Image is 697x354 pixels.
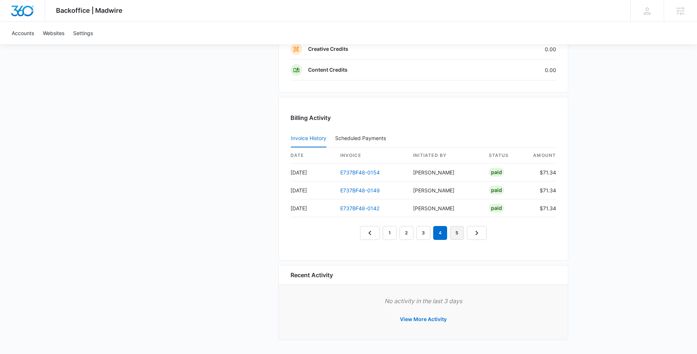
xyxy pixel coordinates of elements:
[416,226,430,240] a: Page 3
[407,199,483,217] td: [PERSON_NAME]
[527,163,556,181] td: $71.34
[291,271,333,279] h6: Recent Activity
[433,226,447,240] em: 4
[467,226,487,240] a: Next Page
[483,148,527,163] th: status
[489,186,504,195] div: Paid
[340,205,379,211] a: E737BF48-0142
[291,113,556,122] h3: Billing Activity
[308,45,348,53] p: Creative Credits
[527,181,556,199] td: $71.34
[69,22,97,44] a: Settings
[7,22,38,44] a: Accounts
[335,136,389,141] div: Scheduled Payments
[291,163,334,181] td: [DATE]
[291,130,326,147] button: Invoice History
[291,148,334,163] th: date
[340,187,380,193] a: E737BF48-0149
[489,168,504,177] div: Paid
[527,199,556,217] td: $71.34
[407,163,483,181] td: [PERSON_NAME]
[489,204,504,212] div: Paid
[450,226,464,240] a: Page 5
[479,60,556,80] td: 0.00
[291,181,334,199] td: [DATE]
[527,148,556,163] th: amount
[291,297,556,305] p: No activity in the last 3 days
[400,226,413,240] a: Page 2
[56,7,123,14] span: Backoffice | Madwire
[360,226,380,240] a: Previous Page
[360,226,487,240] nav: Pagination
[393,310,454,328] button: View More Activity
[334,148,407,163] th: invoice
[383,226,397,240] a: Page 1
[407,148,483,163] th: Initiated By
[308,66,348,74] p: Content Credits
[291,199,334,217] td: [DATE]
[479,39,556,60] td: 0.00
[407,181,483,199] td: [PERSON_NAME]
[38,22,69,44] a: Websites
[340,169,380,176] a: E737BF48-0154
